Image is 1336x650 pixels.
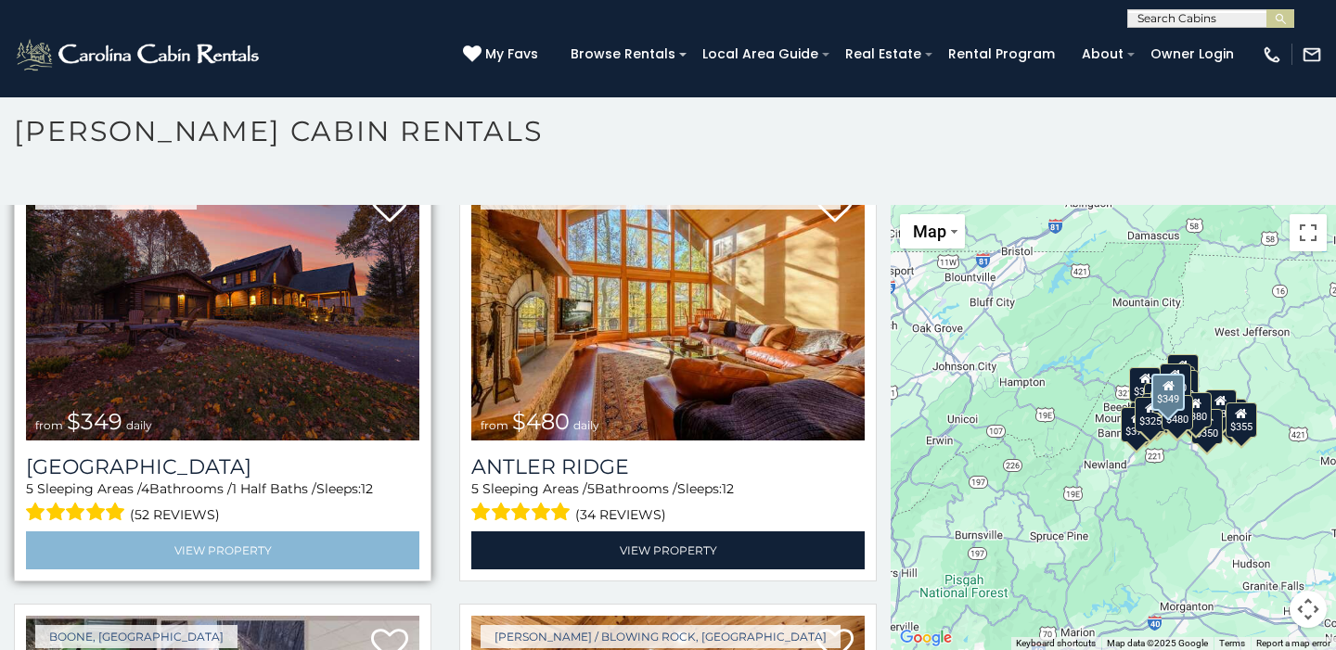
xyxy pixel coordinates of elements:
span: 5 [471,480,479,497]
span: 4 [141,480,149,497]
span: (52 reviews) [130,503,220,527]
span: $480 [512,408,570,435]
span: daily [126,418,152,432]
a: Report a map error [1256,638,1330,648]
span: daily [573,418,599,432]
div: $395 [1142,393,1174,428]
a: [PERSON_NAME] / Blowing Rock, [GEOGRAPHIC_DATA] [481,625,841,648]
a: About [1073,40,1133,69]
h3: Diamond Creek Lodge [26,454,419,479]
a: Local Area Guide [693,40,828,69]
button: Keyboard shortcuts [1016,637,1096,650]
img: Antler Ridge [471,177,865,440]
a: Real Estate [836,40,931,69]
span: 1 Half Baths / [232,480,316,497]
div: $325 [1135,397,1166,432]
div: $305 [1129,367,1161,402]
a: Antler Ridge from $480 daily [471,177,865,440]
a: [GEOGRAPHIC_DATA] [26,454,419,479]
a: Terms (opens in new tab) [1219,638,1245,648]
span: 12 [361,480,373,497]
span: My Favs [485,45,538,64]
img: Diamond Creek Lodge [26,177,419,440]
div: $380 [1180,392,1212,427]
a: Diamond Creek Lodge from $349 daily [26,177,419,440]
div: $355 [1226,402,1257,438]
div: $930 [1205,389,1237,425]
button: Change map style [900,214,965,249]
a: Add to favorites [371,188,408,227]
div: Sleeping Areas / Bathrooms / Sleeps: [471,479,865,527]
a: Antler Ridge [471,454,865,479]
span: from [481,418,508,432]
span: (34 reviews) [575,503,666,527]
a: Boone, [GEOGRAPHIC_DATA] [35,625,238,648]
div: $525 [1167,354,1199,389]
img: Google [895,626,957,650]
button: Map camera controls [1290,591,1327,628]
a: Open this area in Google Maps (opens a new window) [895,626,957,650]
a: Browse Rentals [561,40,685,69]
span: Map [913,222,946,241]
span: 5 [587,480,595,497]
span: 12 [722,480,734,497]
span: 5 [26,480,33,497]
a: Rental Program [939,40,1064,69]
div: $375 [1121,407,1152,442]
div: $480 [1162,395,1193,430]
span: $349 [67,408,122,435]
a: Owner Login [1141,40,1243,69]
span: from [35,418,63,432]
div: $320 [1160,363,1191,399]
img: White-1-2.png [14,36,264,73]
a: View Property [26,531,419,569]
div: $349 [1151,374,1185,411]
a: My Favs [463,45,543,65]
button: Toggle fullscreen view [1290,214,1327,251]
span: Map data ©2025 Google [1107,638,1208,648]
img: phone-regular-white.png [1262,45,1282,65]
div: Sleeping Areas / Bathrooms / Sleeps: [26,479,419,527]
a: View Property [471,531,865,569]
img: mail-regular-white.png [1302,45,1322,65]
